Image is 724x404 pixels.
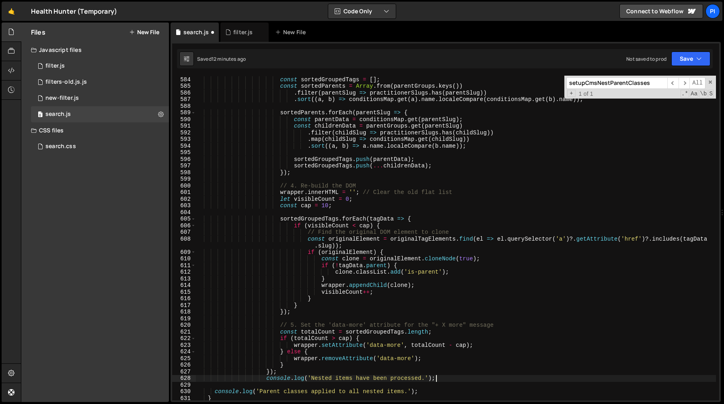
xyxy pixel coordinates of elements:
[172,216,196,223] div: 605
[129,29,159,35] button: New File
[172,375,196,382] div: 628
[172,315,196,322] div: 619
[172,196,196,203] div: 602
[172,103,196,110] div: 588
[172,123,196,130] div: 591
[705,4,720,19] a: Pi
[38,112,43,118] span: 0
[172,143,196,150] div: 594
[172,116,196,123] div: 590
[172,149,196,156] div: 595
[172,136,196,143] div: 593
[172,322,196,329] div: 620
[172,362,196,369] div: 626
[566,77,667,89] input: Search for
[172,335,196,342] div: 622
[172,189,196,196] div: 601
[172,209,196,216] div: 604
[681,90,689,98] span: RegExp Search
[21,42,169,58] div: Javascript files
[172,76,196,83] div: 584
[31,74,169,90] div: 16494/45764.js
[172,130,196,136] div: 592
[667,77,679,89] span: ​
[172,276,196,282] div: 613
[172,295,196,302] div: 616
[689,77,705,89] span: Alt-Enter
[45,111,71,118] div: search.js
[172,96,196,103] div: 587
[172,176,196,183] div: 599
[671,52,710,66] button: Save
[197,56,246,62] div: Saved
[172,156,196,163] div: 596
[172,269,196,276] div: 612
[172,256,196,262] div: 610
[576,91,596,97] span: 1 of 1
[45,95,79,102] div: new-filter.js
[172,289,196,296] div: 615
[679,77,690,89] span: ​
[172,369,196,375] div: 627
[172,382,196,389] div: 629
[172,302,196,309] div: 617
[172,169,196,176] div: 598
[212,56,246,62] div: 12 minutes ago
[2,2,21,21] a: 🤙
[172,236,196,249] div: 608
[183,28,209,36] div: search.js
[45,143,76,150] div: search.css
[172,229,196,236] div: 607
[172,202,196,209] div: 603
[172,83,196,90] div: 585
[172,388,196,395] div: 630
[172,395,196,402] div: 631
[172,223,196,229] div: 606
[172,109,196,116] div: 589
[45,78,87,86] div: filters-old.js.js
[172,348,196,355] div: 624
[31,6,117,16] div: Health Hunter (Temporary)
[172,355,196,362] div: 625
[690,90,698,98] span: CaseSensitive Search
[172,163,196,169] div: 597
[699,90,708,98] span: Whole Word Search
[172,282,196,289] div: 614
[172,249,196,256] div: 609
[233,28,253,36] div: filter.js
[172,90,196,97] div: 586
[172,262,196,269] div: 611
[172,342,196,349] div: 623
[31,90,169,106] div: 16494/46184.js
[275,28,309,36] div: New File
[31,58,169,74] div: 16494/44708.js
[626,56,666,62] div: Not saved to prod
[31,138,169,155] div: 16494/45743.css
[31,28,45,37] h2: Files
[172,183,196,190] div: 600
[21,122,169,138] div: CSS files
[31,106,169,122] div: 16494/45041.js
[328,4,396,19] button: Code Only
[708,90,714,98] span: Search In Selection
[567,90,576,97] span: Toggle Replace mode
[619,4,703,19] a: Connect to Webflow
[45,62,65,70] div: filter.js
[172,309,196,315] div: 618
[172,329,196,336] div: 621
